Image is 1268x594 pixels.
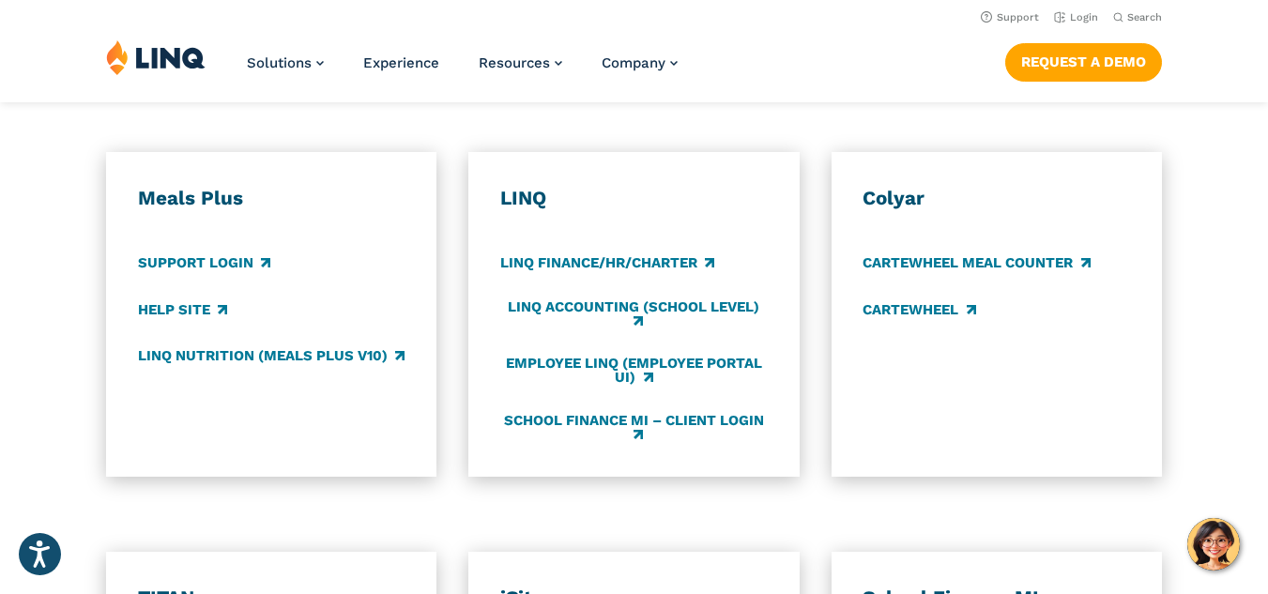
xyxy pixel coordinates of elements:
[1113,10,1162,24] button: Open Search Bar
[479,54,550,71] span: Resources
[1005,39,1162,81] nav: Button Navigation
[247,54,312,71] span: Solutions
[981,11,1039,23] a: Support
[500,253,714,274] a: LINQ Finance/HR/Charter
[500,186,768,210] h3: LINQ
[1127,11,1162,23] span: Search
[500,299,768,330] a: LINQ Accounting (school level)
[1005,43,1162,81] a: Request a Demo
[1054,11,1098,23] a: Login
[500,356,768,387] a: Employee LINQ (Employee Portal UI)
[106,39,206,75] img: LINQ | K‑12 Software
[247,39,678,101] nav: Primary Navigation
[247,54,324,71] a: Solutions
[138,345,405,366] a: LINQ Nutrition (Meals Plus v10)
[1187,518,1240,571] button: Hello, have a question? Let’s chat.
[500,412,768,443] a: School Finance MI – Client Login
[602,54,665,71] span: Company
[363,54,439,71] a: Experience
[863,299,975,320] a: CARTEWHEEL
[138,299,227,320] a: Help Site
[863,186,1130,210] h3: Colyar
[479,54,562,71] a: Resources
[602,54,678,71] a: Company
[138,253,270,274] a: Support Login
[863,253,1090,274] a: CARTEWHEEL Meal Counter
[138,186,405,210] h3: Meals Plus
